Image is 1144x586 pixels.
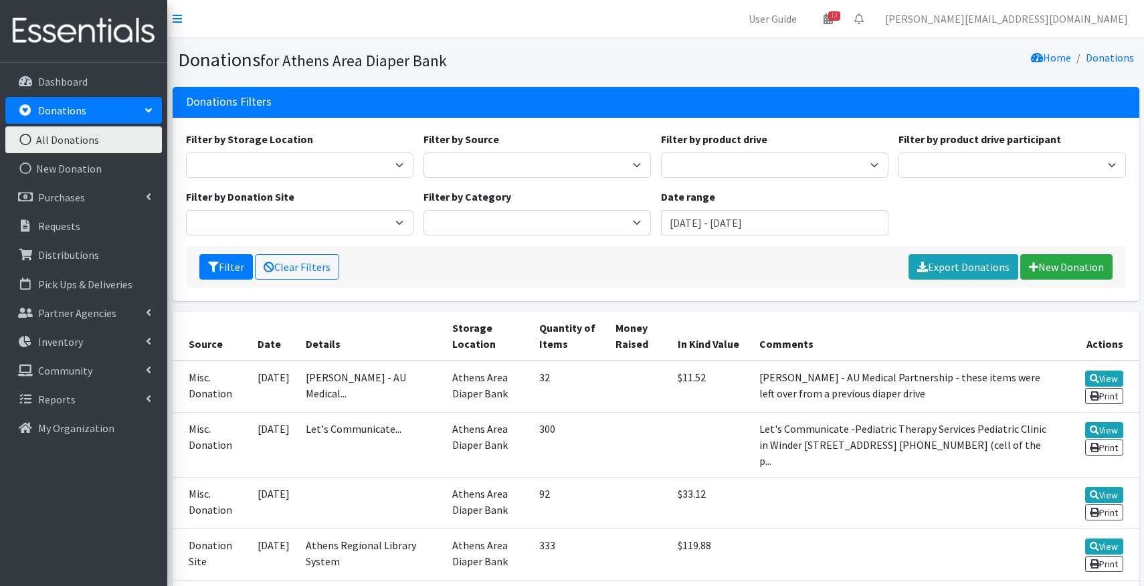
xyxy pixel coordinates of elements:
[298,312,445,361] th: Details
[5,386,162,413] a: Reports
[173,361,250,413] td: Misc. Donation
[607,312,670,361] th: Money Raised
[5,328,162,355] a: Inventory
[298,412,445,477] td: Let's Communicate...
[38,306,116,320] p: Partner Agencies
[1020,254,1113,280] a: New Donation
[444,529,531,581] td: Athens Area Diaper Bank
[298,529,445,581] td: Athens Regional Library System
[38,364,92,377] p: Community
[444,361,531,413] td: Athens Area Diaper Bank
[38,191,85,204] p: Purchases
[670,312,752,361] th: In Kind Value
[670,477,752,528] td: $33.12
[250,412,298,477] td: [DATE]
[38,421,114,435] p: My Organization
[38,104,86,117] p: Donations
[670,529,752,581] td: $119.88
[260,51,447,70] small: for Athens Area Diaper Bank
[199,254,253,280] button: Filter
[186,95,272,109] h3: Donations Filters
[250,361,298,413] td: [DATE]
[173,477,250,528] td: Misc. Donation
[38,219,80,233] p: Requests
[531,412,607,477] td: 300
[38,248,99,262] p: Distributions
[5,271,162,298] a: Pick Ups & Deliveries
[173,312,250,361] th: Source
[670,361,752,413] td: $11.52
[1085,371,1123,387] a: View
[38,75,88,88] p: Dashboard
[1085,504,1123,520] a: Print
[738,5,807,32] a: User Guide
[5,68,162,95] a: Dashboard
[1085,556,1123,572] a: Print
[444,477,531,528] td: Athens Area Diaper Bank
[909,254,1018,280] a: Export Donations
[178,48,651,72] h1: Donations
[38,393,76,406] p: Reports
[874,5,1139,32] a: [PERSON_NAME][EMAIL_ADDRESS][DOMAIN_NAME]
[1086,51,1134,64] a: Donations
[173,412,250,477] td: Misc. Donation
[5,97,162,124] a: Donations
[298,361,445,413] td: [PERSON_NAME] - AU Medical...
[5,300,162,326] a: Partner Agencies
[444,312,531,361] th: Storage Location
[1031,51,1071,64] a: Home
[444,412,531,477] td: Athens Area Diaper Bank
[1062,312,1139,361] th: Actions
[661,131,767,147] label: Filter by product drive
[5,155,162,182] a: New Donation
[751,361,1062,413] td: [PERSON_NAME] - AU Medical Partnership - these items were left over from a previous diaper drive
[5,241,162,268] a: Distributions
[423,189,511,205] label: Filter by Category
[250,477,298,528] td: [DATE]
[255,254,339,280] a: Clear Filters
[898,131,1061,147] label: Filter by product drive participant
[531,477,607,528] td: 92
[5,213,162,239] a: Requests
[186,131,313,147] label: Filter by Storage Location
[661,189,715,205] label: Date range
[1085,388,1123,404] a: Print
[5,126,162,153] a: All Donations
[5,357,162,384] a: Community
[751,312,1062,361] th: Comments
[250,529,298,581] td: [DATE]
[38,278,132,291] p: Pick Ups & Deliveries
[531,312,607,361] th: Quantity of Items
[751,412,1062,477] td: Let's Communicate -Pediatric Therapy Services Pediatric Clinic in Winder [STREET_ADDRESS] [PHONE_...
[1085,539,1123,555] a: View
[38,335,83,349] p: Inventory
[5,9,162,54] img: HumanEssentials
[250,312,298,361] th: Date
[1085,440,1123,456] a: Print
[423,131,499,147] label: Filter by Source
[661,210,888,235] input: January 1, 2011 - December 31, 2011
[173,529,250,581] td: Donation Site
[5,415,162,442] a: My Organization
[531,361,607,413] td: 32
[813,5,844,32] a: 13
[186,189,294,205] label: Filter by Donation Site
[1085,487,1123,503] a: View
[531,529,607,581] td: 333
[1085,422,1123,438] a: View
[828,11,840,21] span: 13
[5,184,162,211] a: Purchases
